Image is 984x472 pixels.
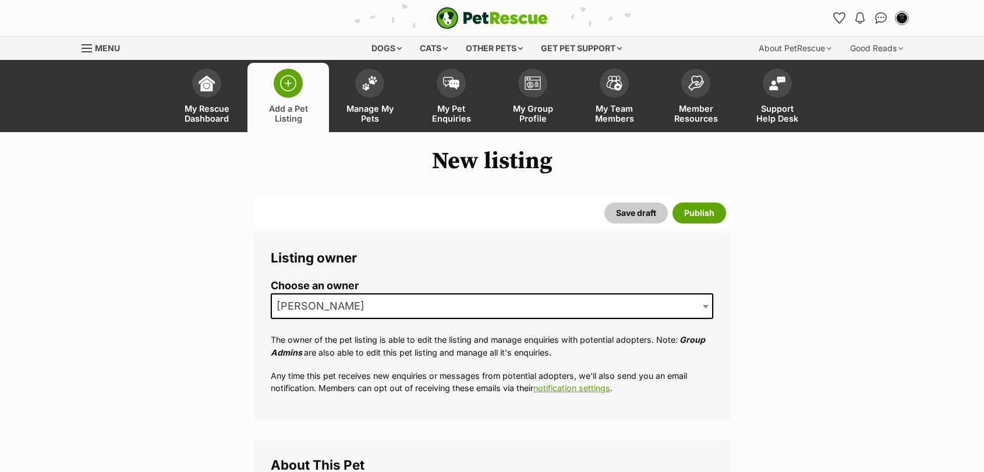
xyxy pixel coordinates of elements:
span: My Group Profile [507,104,559,123]
button: My account [893,9,911,27]
img: help-desk-icon-fdf02630f3aa405de69fd3d07c3f3aa587a6932b1a1747fa1d2bba05be0121f9.svg [769,76,785,90]
a: Conversations [872,9,890,27]
span: Support Help Desk [751,104,804,123]
span: Add a Pet Listing [262,104,314,123]
a: My Team Members [574,63,655,132]
span: My Pet Enquiries [425,104,477,123]
span: Holly Stokes [271,293,713,319]
a: Menu [82,37,128,58]
a: Member Resources [655,63,737,132]
span: Listing owner [271,250,357,265]
label: Choose an owner [271,280,713,292]
img: chat-41dd97257d64d25036548639549fe6c8038ab92f7586957e7f3b1b290dea8141.svg [875,12,887,24]
p: The owner of the pet listing is able to edit the listing and manage enquiries with potential adop... [271,333,713,359]
span: My Rescue Dashboard [180,104,233,123]
div: Dogs [363,37,410,60]
button: Save draft [604,203,668,223]
img: Paiten Hunter profile pic [896,12,908,24]
img: pet-enquiries-icon-7e3ad2cf08bfb03b45e93fb7055b45f3efa6380592205ae92323e6603595dc1f.svg [443,77,459,90]
img: member-resources-icon-8e73f808a243e03378d46382f2149f9095a855e16c252ad45f914b54edf8863c.svg [688,75,704,91]
img: add-pet-listing-icon-0afa8454b4691262ce3f59096e99ab1cd57d4a30225e0717b998d2c9b9846f56.svg [280,75,296,91]
span: Menu [95,43,120,53]
a: My Group Profile [492,63,574,132]
span: My Team Members [588,104,640,123]
a: Favourites [830,9,848,27]
img: manage-my-pets-icon-02211641906a0b7f246fdf0571729dbe1e7629f14944591b6c1af311fb30b64b.svg [362,76,378,91]
img: group-profile-icon-3fa3cf56718a62981997c0bc7e787c4b2cf8bcc04b72c1350f741eb67cf2f40e.svg [525,76,541,90]
div: Cats [412,37,456,60]
a: Add a Pet Listing [247,63,329,132]
div: Other pets [458,37,531,60]
a: Manage My Pets [329,63,410,132]
img: notifications-46538b983faf8c2785f20acdc204bb7945ddae34d4c08c2a6579f10ce5e182be.svg [855,12,865,24]
div: Good Reads [842,37,911,60]
span: Member Resources [670,104,722,123]
a: Support Help Desk [737,63,818,132]
ul: Account quick links [830,9,911,27]
button: Notifications [851,9,869,27]
img: logo-e224e6f780fb5917bec1dbf3a21bbac754714ae5b6737aabdf751b685950b380.svg [436,7,548,29]
div: Get pet support [533,37,630,60]
span: Holly Stokes [272,298,376,314]
a: My Rescue Dashboard [166,63,247,132]
span: Manage My Pets [344,104,396,123]
img: team-members-icon-5396bd8760b3fe7c0b43da4ab00e1e3bb1a5d9ba89233759b79545d2d3fc5d0d.svg [606,76,622,91]
em: Group Admins [271,335,705,357]
p: Any time this pet receives new enquiries or messages from potential adopters, we'll also send you... [271,370,713,395]
a: notification settings [533,383,610,393]
a: PetRescue [436,7,548,29]
div: About PetRescue [751,37,840,60]
a: My Pet Enquiries [410,63,492,132]
img: dashboard-icon-eb2f2d2d3e046f16d808141f083e7271f6b2e854fb5c12c21221c1fb7104beca.svg [199,75,215,91]
button: Publish [672,203,726,223]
